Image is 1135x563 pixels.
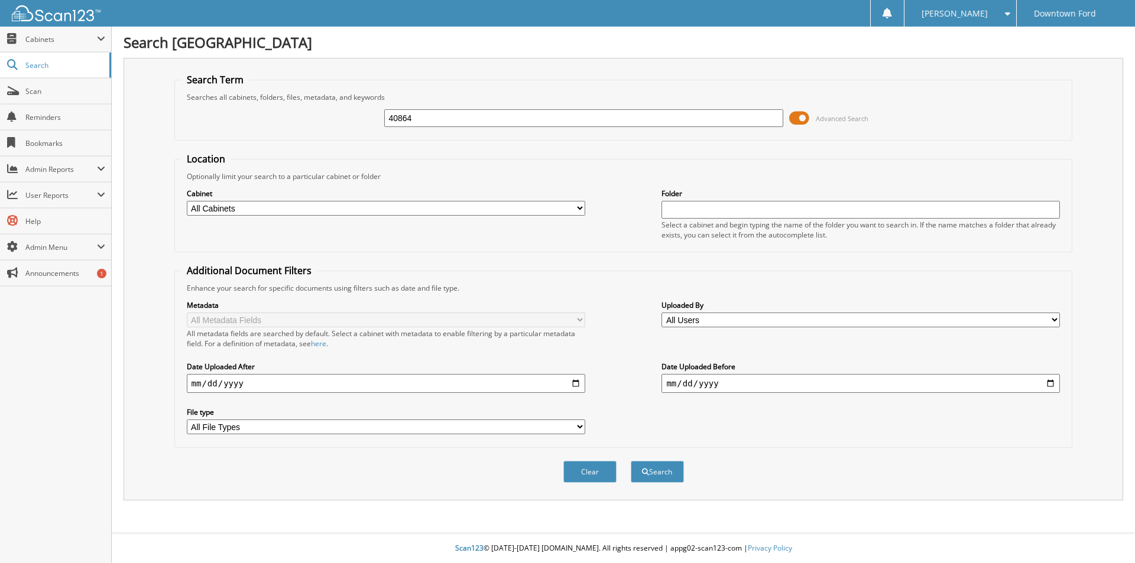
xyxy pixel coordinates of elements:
span: Admin Reports [25,164,97,174]
button: Search [631,461,684,483]
legend: Search Term [181,73,249,86]
img: scan123-logo-white.svg [12,5,100,21]
span: Cabinets [25,34,97,44]
span: Announcements [25,268,105,278]
span: User Reports [25,190,97,200]
span: Advanced Search [816,114,868,123]
label: Uploaded By [661,300,1060,310]
input: end [661,374,1060,393]
div: All metadata fields are searched by default. Select a cabinet with metadata to enable filtering b... [187,328,585,349]
div: 1 [97,269,106,278]
legend: Location [181,152,231,165]
a: here [311,339,326,349]
span: Help [25,216,105,226]
label: Date Uploaded After [187,362,585,372]
legend: Additional Document Filters [181,264,317,277]
span: Bookmarks [25,138,105,148]
label: File type [187,407,585,417]
div: Searches all cabinets, folders, files, metadata, and keywords [181,92,1066,102]
input: start [187,374,585,393]
span: Admin Menu [25,242,97,252]
label: Date Uploaded Before [661,362,1060,372]
label: Metadata [187,300,585,310]
label: Cabinet [187,188,585,198]
h1: Search [GEOGRAPHIC_DATA] [124,32,1123,52]
label: Folder [661,188,1060,198]
span: Downtown Ford [1034,10,1096,17]
span: Scan [25,86,105,96]
span: Search [25,60,103,70]
a: Privacy Policy [748,543,792,553]
button: Clear [563,461,617,483]
div: Optionally limit your search to a particular cabinet or folder [181,171,1066,181]
iframe: Chat Widget [1076,506,1135,563]
span: [PERSON_NAME] [922,10,988,17]
div: Enhance your search for specific documents using filters such as date and file type. [181,283,1066,293]
div: Select a cabinet and begin typing the name of the folder you want to search in. If the name match... [661,220,1060,240]
div: © [DATE]-[DATE] [DOMAIN_NAME]. All rights reserved | appg02-scan123-com | [112,534,1135,563]
span: Reminders [25,112,105,122]
span: Scan123 [455,543,484,553]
